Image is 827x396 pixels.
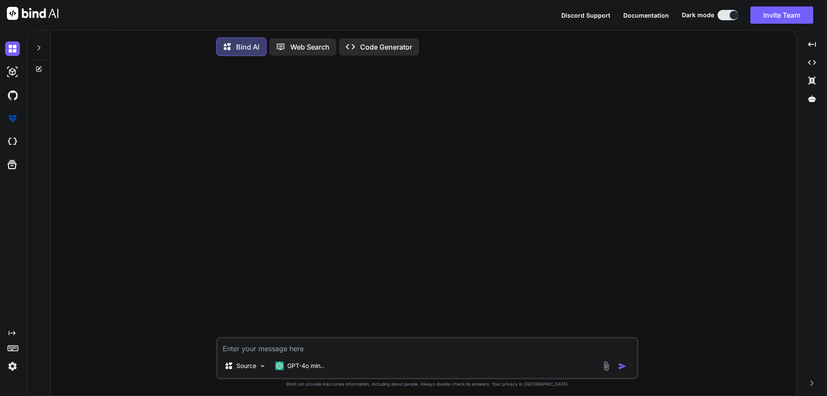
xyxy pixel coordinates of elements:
[618,362,627,371] img: icon
[5,359,20,374] img: settings
[601,361,611,371] img: attachment
[5,88,20,103] img: githubDark
[5,41,20,56] img: darkChat
[561,12,610,19] span: Discord Support
[5,65,20,79] img: darkAi-studio
[236,362,256,370] p: Source
[360,42,412,52] p: Code Generator
[750,6,813,24] button: Invite Team
[623,11,669,20] button: Documentation
[236,42,259,52] p: Bind AI
[290,42,330,52] p: Web Search
[623,12,669,19] span: Documentation
[216,381,638,387] p: Bind can provide inaccurate information, including about people. Always double-check its answers....
[5,111,20,126] img: premium
[561,11,610,20] button: Discord Support
[259,362,266,370] img: Pick Models
[682,11,714,19] span: Dark mode
[5,134,20,149] img: cloudideIcon
[7,7,59,20] img: Bind AI
[275,362,284,370] img: GPT-4o mini
[287,362,324,370] p: GPT-4o min..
